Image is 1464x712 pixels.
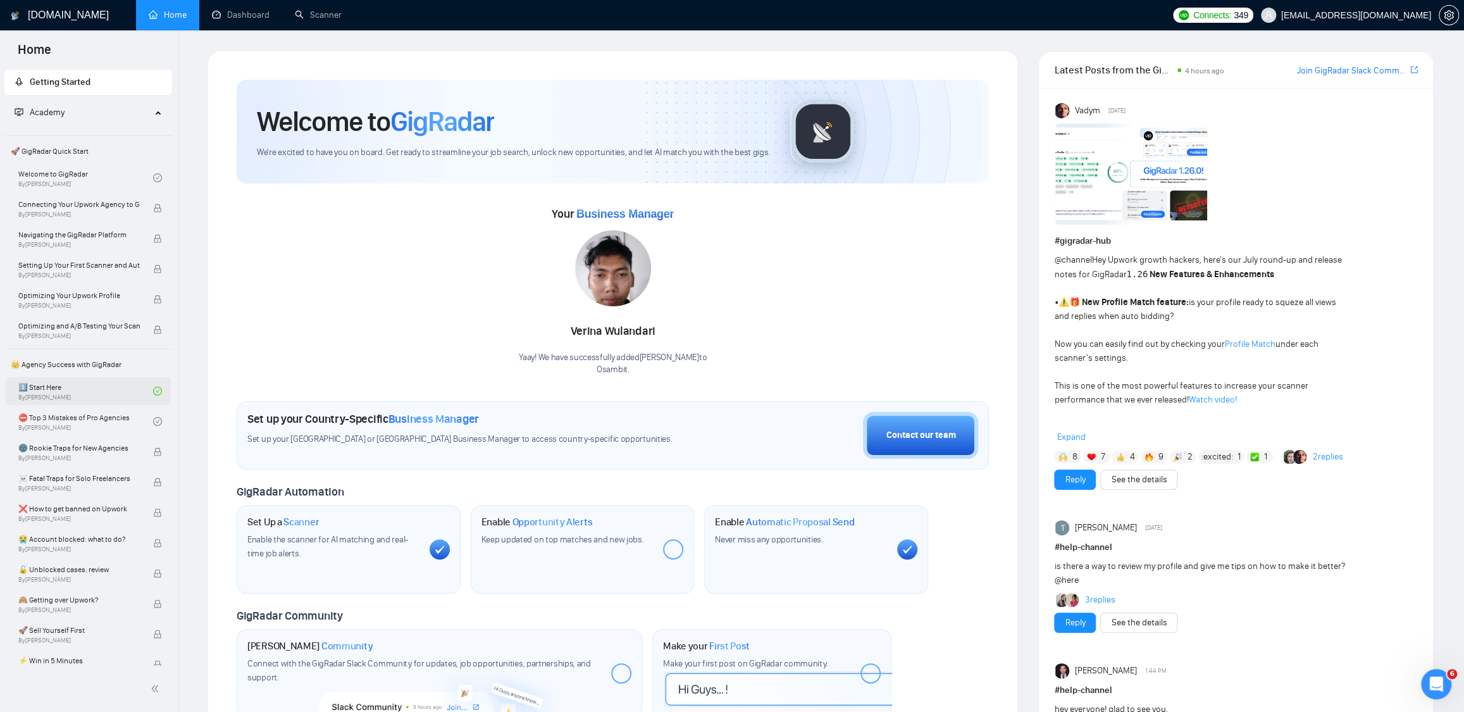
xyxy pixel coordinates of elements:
[247,434,686,446] span: Set up your [GEOGRAPHIC_DATA] or [GEOGRAPHIC_DATA] Business Manager to access country-specific op...
[153,660,162,669] span: lock
[18,272,140,279] span: By [PERSON_NAME]
[1056,593,1070,607] img: Mariia Heshka
[1296,64,1408,78] a: Join GigRadar Slack Community
[1085,594,1115,606] a: 3replies
[18,442,140,454] span: 🌚 Rookie Traps for New Agencies
[18,594,140,606] span: 🙈 Getting over Upwork?
[18,228,140,241] span: Navigating the GigRadar Platform
[18,241,140,249] span: By [PERSON_NAME]
[149,9,187,20] a: homeHome
[709,640,750,653] span: First Post
[1055,123,1207,225] img: F09AC4U7ATU-image.png
[18,302,140,309] span: By [PERSON_NAME]
[30,107,65,118] span: Academy
[247,516,319,528] h1: Set Up a
[1065,616,1085,630] a: Reply
[519,364,707,376] p: Osambit .
[1179,10,1189,20] img: upwork-logo.png
[18,576,140,584] span: By [PERSON_NAME]
[512,516,592,528] span: Opportunity Alerts
[746,516,854,528] span: Automatic Proposal Send
[1284,450,1298,464] img: Alex B
[663,658,828,669] span: Make your first post on GigRadar community.
[257,104,494,139] h1: Welcome to
[1058,297,1069,308] span: ⚠️
[295,9,342,20] a: searchScanner
[886,428,955,442] div: Contact our team
[30,77,90,87] span: Getting Started
[1054,684,1418,697] h1: # help-channel
[237,609,343,623] span: GigRadar Community
[1075,664,1137,678] span: [PERSON_NAME]
[481,516,593,528] h1: Enable
[1224,339,1275,349] a: Profile Match
[519,352,707,376] div: Yaay! We have successfully added [PERSON_NAME] to
[247,412,479,426] h1: Set up your Country-Specific
[1264,451,1267,463] span: 1
[715,534,822,545] span: Never miss any opportunities.
[1439,10,1458,20] span: setting
[1054,62,1174,78] span: Latest Posts from the GigRadar Community
[481,534,644,545] span: Keep updated on top matches and new jobs.
[18,320,140,332] span: Optimizing and A/B Testing Your Scanner for Better Results
[715,516,854,528] h1: Enable
[1108,105,1126,116] span: [DATE]
[1058,453,1067,461] img: 🙌
[321,640,373,653] span: Community
[1055,663,1070,678] img: Juan Peredo
[247,534,408,559] span: Enable the scanner for AI matching and real-time job alerts.
[1150,269,1274,280] strong: New Features & Enhancements
[153,630,162,639] span: lock
[153,325,162,334] span: lock
[6,352,171,377] span: 👑 Agency Success with GigRadar
[1174,453,1182,461] img: 🎉
[6,139,171,164] span: 🚀 GigRadar Quick Start
[1439,5,1459,25] button: setting
[153,173,162,182] span: check-circle
[1130,451,1135,463] span: 4
[18,377,153,405] a: 1️⃣ Start HereBy[PERSON_NAME]
[1447,669,1457,679] span: 6
[153,599,162,608] span: lock
[15,107,65,118] span: Academy
[4,70,172,95] li: Getting Started
[18,533,140,546] span: 😭 Account blocked: what to do?
[212,9,270,20] a: dashboardDashboard
[1075,521,1137,535] span: [PERSON_NAME]
[1055,520,1070,535] img: Taylor Allen
[1054,234,1418,248] h1: # gigradar-hub
[1072,451,1077,463] span: 8
[1188,394,1236,405] a: Watch video!
[18,563,140,576] span: 🔓 Unblocked cases: review
[1193,8,1231,22] span: Connects:
[1421,669,1451,699] iframe: Intercom live chat
[1055,103,1070,118] img: Vadym
[1145,665,1167,677] span: 1:44 PM
[283,516,319,528] span: Scanner
[1087,453,1096,461] img: ❤️
[1066,593,1080,607] img: Taylor Allen
[1057,432,1085,442] span: Expand
[1410,65,1418,75] span: export
[1238,451,1241,463] span: 1
[1101,451,1105,463] span: 7
[18,637,140,644] span: By [PERSON_NAME]
[1111,616,1167,630] a: See the details
[1054,470,1096,490] button: Reply
[18,515,140,523] span: By [PERSON_NAME]
[18,472,140,485] span: ☠️ Fatal Traps for Solo Freelancers
[1065,473,1085,487] a: Reply
[1234,8,1248,22] span: 349
[153,478,162,487] span: lock
[1116,453,1125,461] img: 👍
[1439,10,1459,20] a: setting
[18,654,140,667] span: ⚡ Win in 5 Minutes
[1081,297,1188,308] strong: New Profile Match feature:
[18,289,140,302] span: Optimizing Your Upwork Profile
[519,321,707,342] div: Verina Wulandari
[1075,104,1100,118] span: Vadym
[18,454,140,462] span: By [PERSON_NAME]
[1158,451,1163,463] span: 9
[1313,451,1343,463] a: 2replies
[390,104,494,139] span: GigRadar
